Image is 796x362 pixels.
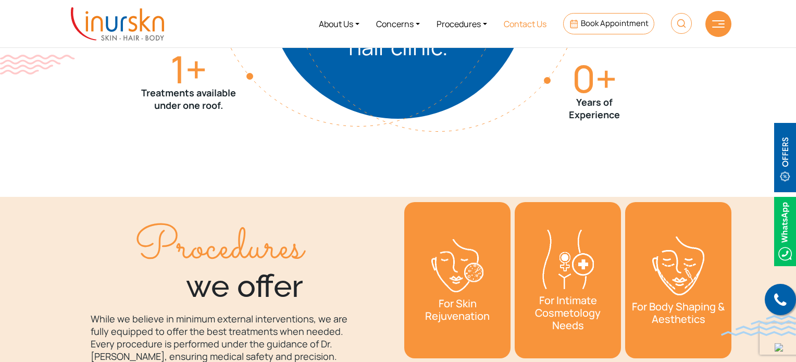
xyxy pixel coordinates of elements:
h3: For Skin Rejuvenation [409,297,505,322]
a: For Skin Rejuvenation [404,202,511,358]
a: For Body Shaping & Aesthetics [625,202,731,358]
div: 2 / 2 [515,202,621,358]
div: 2 / 2 [625,202,731,358]
span: Procedures [134,214,303,283]
h3: + [141,52,236,86]
img: inurskn-logo [71,7,164,41]
div: we offer [65,228,392,305]
img: intimate-needs-icon [542,230,594,289]
img: up-blue-arrow.svg [775,343,783,352]
a: For Intimate Cosmetology Needs [515,202,621,358]
a: Whatsappicon [774,224,796,236]
img: HeaderSearch [671,13,692,34]
img: For-Skin-Rejuvenation [431,239,483,293]
img: hamLine.svg [712,20,725,28]
span: Book Appointment [581,18,649,29]
p: Treatments available under one roof. [141,86,236,111]
span: 1 [170,43,185,95]
a: Concerns [368,4,428,43]
a: Procedures [428,4,495,43]
img: Whatsappicon [774,197,796,266]
div: 1 / 2 [404,202,511,358]
img: bluewave [721,315,796,336]
p: Years of Experience [569,96,620,121]
h3: + [569,61,620,96]
a: Book Appointment [563,13,654,34]
img: offerBt [774,123,796,192]
h3: For Body Shaping & Aesthetics [630,301,726,326]
a: Contact Us [495,4,555,43]
span: 0 [572,53,595,104]
a: About Us [310,4,368,43]
img: body-shaping-aethetics-look-icon [652,236,704,295]
h3: For Intimate Cosmetology Needs [520,294,616,332]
